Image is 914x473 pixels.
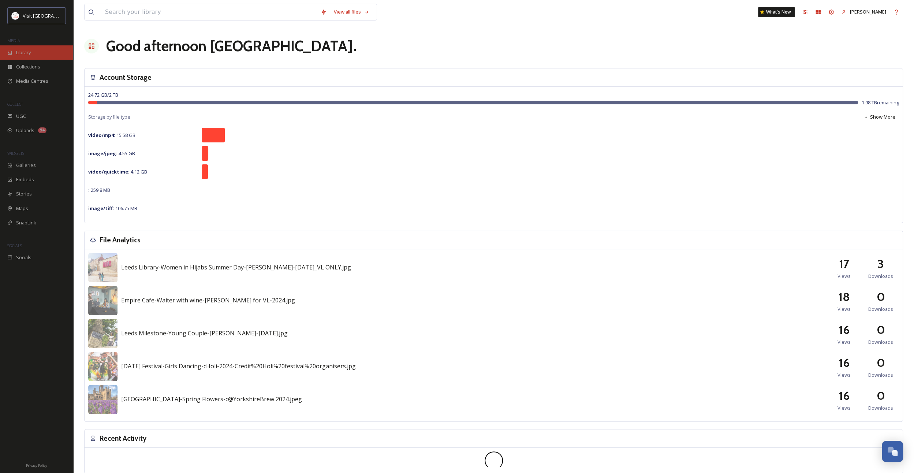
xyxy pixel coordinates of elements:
[88,113,130,120] span: Storage by file type
[23,12,79,19] span: Visit [GEOGRAPHIC_DATA]
[16,162,36,169] span: Galleries
[100,72,152,83] h3: Account Storage
[121,362,356,370] span: [DATE] Festival-Girls Dancing-cHoli-2024-Credit%20Holi%20festival%20organisers.jpg
[88,132,115,138] strong: video/mp4 :
[877,288,885,306] h2: 0
[868,306,893,313] span: Downloads
[16,127,34,134] span: Uploads
[838,288,850,306] h2: 18
[88,92,118,98] span: 24.72 GB / 2 TB
[101,4,317,20] input: Search your library
[7,101,23,107] span: COLLECT
[121,395,302,403] span: [GEOGRAPHIC_DATA]-Spring Flowers-c@YorkshireBrew 2024.jpeg
[16,49,31,56] span: Library
[88,205,114,212] strong: image/tiff :
[839,255,849,273] h2: 17
[877,387,885,405] h2: 0
[877,321,885,339] h2: 0
[16,254,31,261] span: Socials
[88,187,90,193] strong: :
[16,113,26,120] span: UGC
[877,255,884,273] h2: 3
[16,219,36,226] span: SnapLink
[100,235,141,245] h3: File Analytics
[860,110,899,124] button: Show More
[88,132,135,138] span: 15.58 GB
[88,286,117,315] img: 0315020b-80cd-42e2-9c3f-0e036428f776.jpg
[38,127,46,133] div: 94
[16,190,32,197] span: Stories
[12,12,19,19] img: download%20(3).png
[16,176,34,183] span: Embeds
[88,352,117,381] img: 0ceacd6a-31cc-45eb-aed9-ac9f028693df.jpg
[837,372,851,379] span: Views
[862,99,899,106] span: 1.98 TB remaining
[837,273,851,280] span: Views
[88,187,110,193] span: 259.8 MB
[330,5,373,19] a: View all files
[88,385,117,414] img: 7b37afc7-6fe0-48af-a1a8-6aae1e09dfa2.jpg
[837,405,851,411] span: Views
[88,253,117,282] img: 6c6e615e-f823-4de8-b816-69469397eb1a.jpg
[16,63,40,70] span: Collections
[850,8,886,15] span: [PERSON_NAME]
[121,329,288,337] span: Leeds Milestone-Young Couple-[PERSON_NAME]-[DATE].jpg
[88,168,147,175] span: 4.12 GB
[868,339,893,346] span: Downloads
[16,78,48,85] span: Media Centres
[837,306,851,313] span: Views
[26,461,47,469] a: Privacy Policy
[106,35,357,57] h1: Good afternoon [GEOGRAPHIC_DATA] .
[16,205,28,212] span: Maps
[877,354,885,372] h2: 0
[7,243,22,248] span: SOCIALS
[88,150,117,157] strong: image/jpeg :
[121,296,295,304] span: Empire Cafe-Waiter with wine-[PERSON_NAME] for VL-2024.jpg
[838,5,890,19] a: [PERSON_NAME]
[868,372,893,379] span: Downloads
[26,463,47,468] span: Privacy Policy
[837,339,851,346] span: Views
[839,321,850,339] h2: 16
[839,354,850,372] h2: 16
[100,433,146,444] h3: Recent Activity
[88,319,117,348] img: 46ff4dbc-7c4d-4857-84b7-8b24a9086526.jpg
[868,273,893,280] span: Downloads
[868,405,893,411] span: Downloads
[88,168,130,175] strong: video/quicktime :
[839,387,850,405] h2: 16
[88,205,137,212] span: 106.75 MB
[7,150,24,156] span: WIDGETS
[121,263,351,271] span: Leeds Library-Women in Hijabs Summer Day-[PERSON_NAME]-[DATE]_VL ONLY.jpg
[88,150,135,157] span: 4.55 GB
[882,441,903,462] button: Open Chat
[758,7,795,17] a: What's New
[7,38,20,43] span: MEDIA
